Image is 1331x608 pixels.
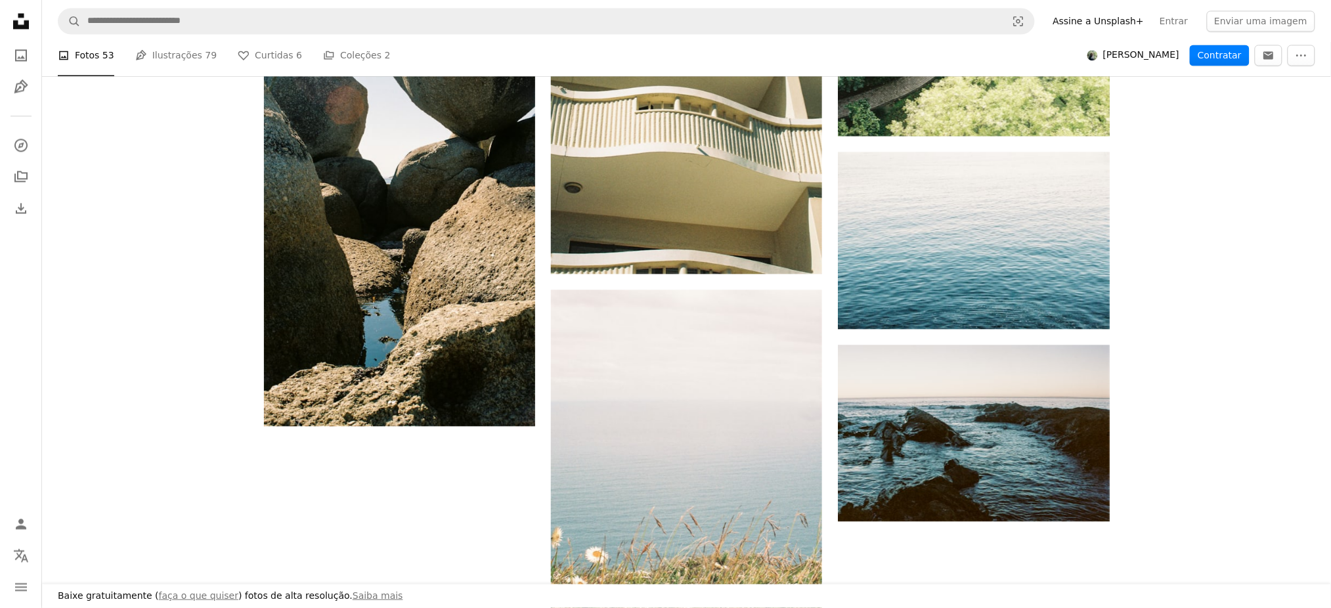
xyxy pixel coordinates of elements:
[238,34,302,76] a: Curtidas 6
[1152,11,1196,32] a: Entrar
[838,427,1109,439] a: um par de rochas sentado no meio de um corpo de água
[1288,45,1315,66] button: Mais ações
[8,574,34,600] button: Menu
[264,215,535,227] a: uma formação rochosa com água no meio dela
[264,15,535,426] img: uma formação rochosa com água no meio dela
[1255,45,1282,66] button: Enviar mensagem para Stacey
[353,590,403,601] a: Saiba mais
[8,163,34,190] a: Coleções
[1003,9,1034,33] button: Pesquisa visual
[58,590,403,603] h3: Baixe gratuitamente ( ) fotos de alta resolução.
[8,74,34,100] a: Ilustrações
[1045,11,1152,32] a: Assine a Unsplash+
[8,42,34,68] a: Fotos
[296,48,302,62] span: 6
[205,48,217,62] span: 79
[8,511,34,537] a: Entrar / Cadastrar-se
[1190,45,1250,66] button: Contratar
[8,8,34,37] a: Início — Unsplash
[838,152,1109,329] img: um grande corpo de água com um barco ao longe
[1103,49,1179,62] span: [PERSON_NAME]
[8,542,34,569] button: Idioma
[1087,50,1098,60] img: Avatar do usuário Stacey Knipe
[385,48,391,62] span: 2
[323,34,390,76] a: Coleções 2
[135,34,217,76] a: Ilustrações 79
[8,132,34,158] a: Explorar
[838,234,1109,246] a: um grande corpo de água com um barco ao longe
[159,590,238,601] a: faça o que quiser
[1207,11,1315,32] button: Enviar uma imagem
[838,345,1109,522] img: um par de rochas sentado no meio de um corpo de água
[58,8,1035,34] form: Pesquise conteúdo visual em todo o site
[8,195,34,221] a: Histórico de downloads
[551,492,822,504] a: um campo de margaridas em um penhasco com vista para o oceano
[58,9,81,33] button: Pesquise na Unsplash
